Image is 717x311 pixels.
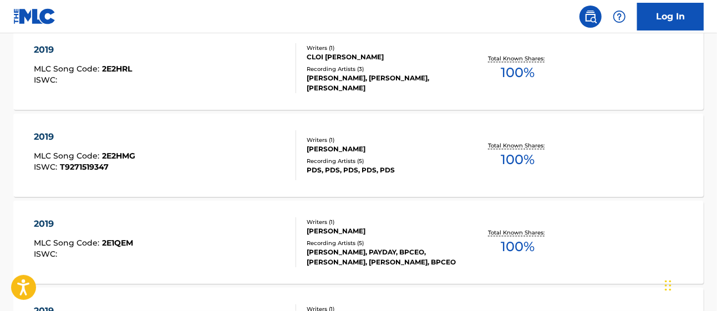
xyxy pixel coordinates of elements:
div: Writers ( 1 ) [307,136,460,144]
span: MLC Song Code : [34,64,102,74]
div: 2019 [34,217,133,231]
div: Recording Artists ( 3 ) [307,65,460,73]
span: MLC Song Code : [34,238,102,248]
iframe: Chat Widget [662,258,717,311]
div: 2019 [34,130,135,144]
span: 100 % [501,150,535,170]
span: 2E2HMG [102,151,135,161]
a: 2019MLC Song Code:2E1QEMISWC:Writers (1)[PERSON_NAME]Recording Artists (5)[PERSON_NAME], PAYDAY, ... [13,201,704,284]
div: [PERSON_NAME], [PERSON_NAME], [PERSON_NAME] [307,73,460,93]
div: Drag [665,269,672,302]
p: Total Known Shares: [488,228,547,237]
div: Help [608,6,630,28]
span: 100 % [501,237,535,257]
span: 2E2HRL [102,64,132,74]
div: [PERSON_NAME] [307,144,460,154]
div: Writers ( 1 ) [307,44,460,52]
div: [PERSON_NAME], PAYDAY, BPCEO, [PERSON_NAME], [PERSON_NAME], BPCEO [307,247,460,267]
span: 100 % [501,63,535,83]
a: 2019MLC Song Code:2E2HRLISWC:Writers (1)CLOI [PERSON_NAME]Recording Artists (3)[PERSON_NAME], [PE... [13,27,704,110]
span: T9271519347 [60,162,109,172]
img: search [584,10,597,23]
a: Log In [637,3,704,30]
div: [PERSON_NAME] [307,226,460,236]
span: ISWC : [34,75,60,85]
p: Total Known Shares: [488,141,547,150]
div: CLOI [PERSON_NAME] [307,52,460,62]
div: Recording Artists ( 5 ) [307,157,460,165]
div: Writers ( 1 ) [307,218,460,226]
img: MLC Logo [13,8,56,24]
span: ISWC : [34,249,60,259]
a: Public Search [579,6,602,28]
div: PDS, PDS, PDS, PDS, PDS [307,165,460,175]
div: 2019 [34,43,132,57]
p: Total Known Shares: [488,54,547,63]
img: help [613,10,626,23]
span: ISWC : [34,162,60,172]
a: 2019MLC Song Code:2E2HMGISWC:T9271519347Writers (1)[PERSON_NAME]Recording Artists (5)PDS, PDS, PD... [13,114,704,197]
span: MLC Song Code : [34,151,102,161]
div: Recording Artists ( 5 ) [307,239,460,247]
span: 2E1QEM [102,238,133,248]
